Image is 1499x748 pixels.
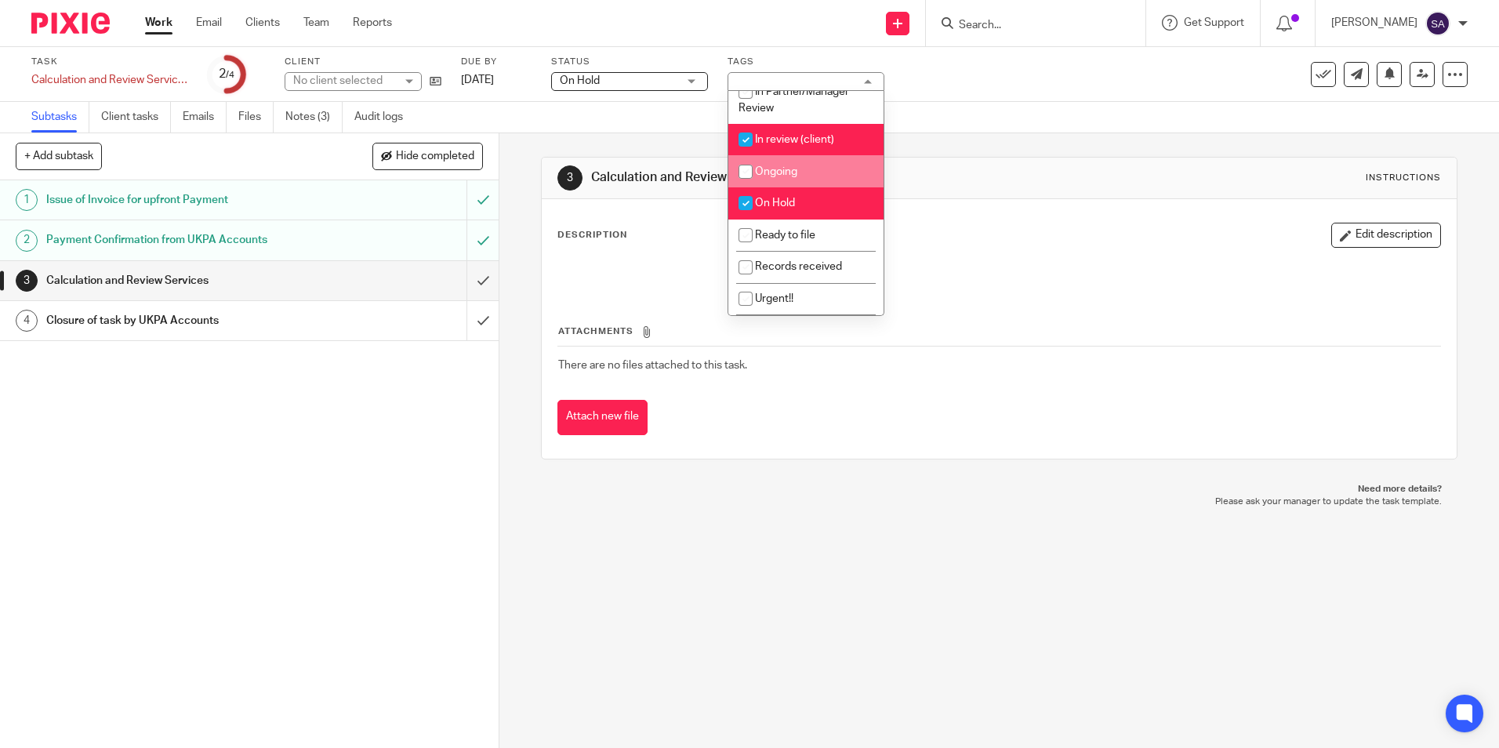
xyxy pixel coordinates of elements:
[101,102,171,133] a: Client tasks
[46,309,316,332] h1: Closure of task by UKPA Accounts
[1425,11,1450,36] img: svg%3E
[31,72,188,88] div: Calculation and Review Services
[755,261,842,272] span: Records received
[557,400,648,435] button: Attach new file
[558,360,747,371] span: There are no files attached to this task.
[219,65,234,83] div: 2
[557,483,1441,496] p: Need more details?
[739,86,849,114] span: In Partner/Manager Review
[31,56,188,68] label: Task
[755,198,795,209] span: On Hold
[46,228,316,252] h1: Payment Confirmation from UKPA Accounts
[31,102,89,133] a: Subtasks
[285,102,343,133] a: Notes (3)
[245,15,280,31] a: Clients
[16,310,38,332] div: 4
[372,143,483,169] button: Hide completed
[557,165,583,191] div: 3
[16,230,38,252] div: 2
[755,134,834,145] span: In review (client)
[755,166,797,177] span: Ongoing
[16,189,38,211] div: 1
[558,327,633,336] span: Attachments
[46,188,316,212] h1: Issue of Invoice for upfront Payment
[16,270,38,292] div: 3
[557,229,627,241] p: Description
[728,56,884,68] label: Tags
[591,169,1033,186] h1: Calculation and Review Services
[557,496,1441,508] p: Please ask your manager to update the task template.
[183,102,227,133] a: Emails
[560,75,600,86] span: On Hold
[145,15,172,31] a: Work
[461,56,532,68] label: Due by
[1184,17,1244,28] span: Get Support
[396,151,474,163] span: Hide completed
[16,143,102,169] button: + Add subtask
[226,71,234,79] small: /4
[1331,223,1441,248] button: Edit description
[354,102,415,133] a: Audit logs
[1366,172,1441,184] div: Instructions
[303,15,329,31] a: Team
[31,13,110,34] img: Pixie
[551,56,708,68] label: Status
[285,56,441,68] label: Client
[293,73,395,89] div: No client selected
[461,74,494,85] span: [DATE]
[755,230,815,241] span: Ready to file
[46,269,316,292] h1: Calculation and Review Services
[238,102,274,133] a: Files
[196,15,222,31] a: Email
[1331,15,1417,31] p: [PERSON_NAME]
[957,19,1098,33] input: Search
[755,293,793,304] span: Urgent!!
[353,15,392,31] a: Reports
